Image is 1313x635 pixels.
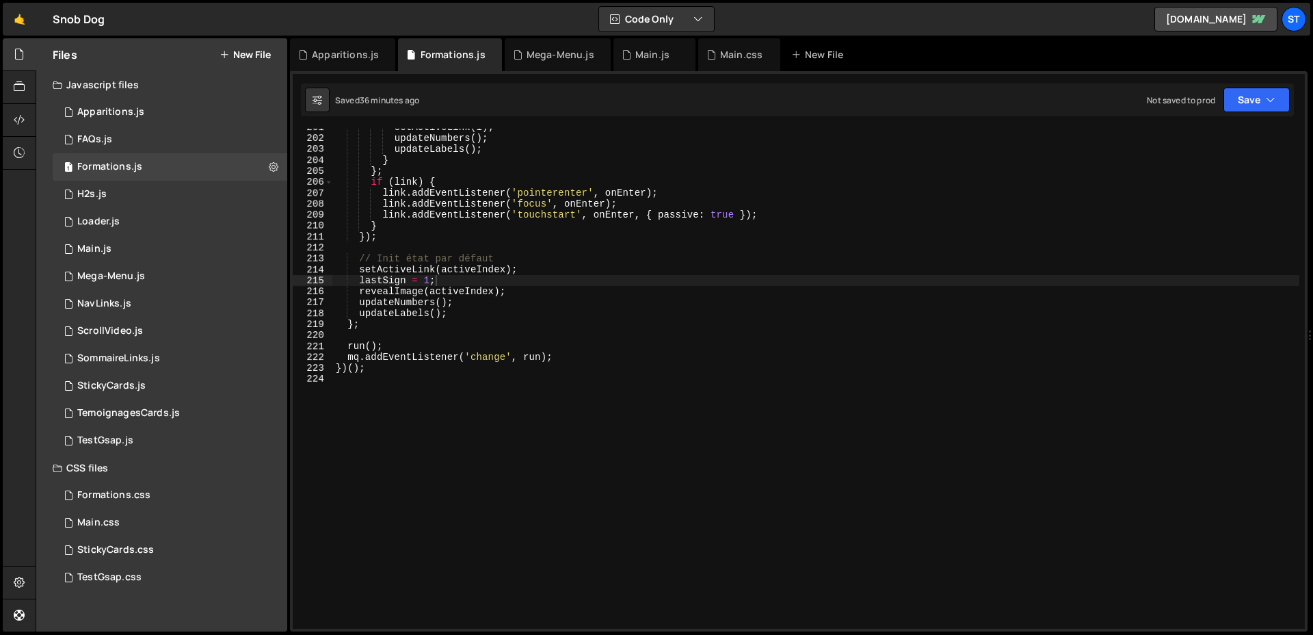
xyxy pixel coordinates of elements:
div: 203 [293,144,333,155]
div: 16673/45493.js [53,153,287,181]
button: New File [220,49,271,60]
div: 16673/45844.js [53,317,287,345]
div: 16673/45803.js [53,126,287,153]
div: Mega-Menu.js [77,270,145,283]
div: Main.js [77,243,111,255]
div: 216 [293,286,333,297]
div: 16673/45832.css [53,536,287,564]
div: Saved [335,94,419,106]
div: 214 [293,264,333,275]
div: 16673/45489.js [53,235,287,263]
div: 218 [293,308,333,319]
div: SommaireLinks.js [77,352,160,365]
a: 🤙 [3,3,36,36]
div: 220 [293,330,333,341]
div: 16673/45804.js [53,263,287,290]
div: TestGsap.js [77,435,133,447]
div: Loader.js [77,216,120,228]
div: Javascript files [36,71,287,99]
div: Not saved to prod [1147,94,1215,106]
button: Code Only [599,7,714,31]
div: 16673/45831.js [53,372,287,400]
div: New File [791,48,849,62]
div: 205 [293,166,333,177]
div: Formations.css [77,489,150,502]
span: 1 [64,163,72,174]
div: Formations.js [77,161,142,173]
div: 208 [293,198,333,209]
div: Mega-Menu.js [527,48,594,62]
div: 221 [293,341,333,352]
div: Apparitions.js [77,106,144,118]
div: 16673/46280.js [53,427,287,454]
div: TestGsap.css [77,571,142,584]
div: 16673/47214.js [53,99,287,126]
div: 209 [293,209,333,220]
div: 213 [293,253,333,264]
div: 16673/45495.css [53,482,287,509]
div: Snob Dog [53,11,105,27]
div: 219 [293,319,333,330]
button: Save [1223,88,1290,112]
div: Formations.js [421,48,486,62]
a: [DOMAIN_NAME] [1154,7,1277,31]
div: 207 [293,187,333,198]
div: StickyCards.css [77,544,154,556]
div: 212 [293,242,333,253]
div: 16673/46281.css [53,564,287,591]
div: CSS files [36,454,287,482]
div: 215 [293,275,333,286]
div: 16673/47219.js [53,345,287,372]
div: 217 [293,297,333,308]
div: NavLinks.js [77,298,131,310]
div: Main.js [635,48,669,62]
div: StickyCards.js [77,380,146,392]
div: 16673/45521.css [53,509,287,536]
div: ScrollVideo.js [77,325,143,337]
div: 206 [293,177,333,187]
div: 224 [293,374,333,385]
div: 202 [293,133,333,144]
div: 36 minutes ago [360,94,419,106]
div: 204 [293,155,333,166]
div: 211 [293,231,333,242]
div: 223 [293,363,333,374]
div: H2s.js [77,188,107,200]
div: Main.css [77,517,120,529]
div: 16673/45490.js [53,181,287,208]
div: 210 [293,220,333,231]
a: St [1282,7,1306,31]
div: Apparitions.js [312,48,379,62]
div: 16673/45801.js [53,208,287,235]
div: 222 [293,352,333,363]
div: Main.css [720,48,762,62]
div: TemoignagesCards.js [77,407,180,419]
div: 16673/45899.js [53,400,287,427]
div: FAQs.js [77,133,112,146]
div: 16673/45522.js [53,290,287,317]
h2: Files [53,47,77,62]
